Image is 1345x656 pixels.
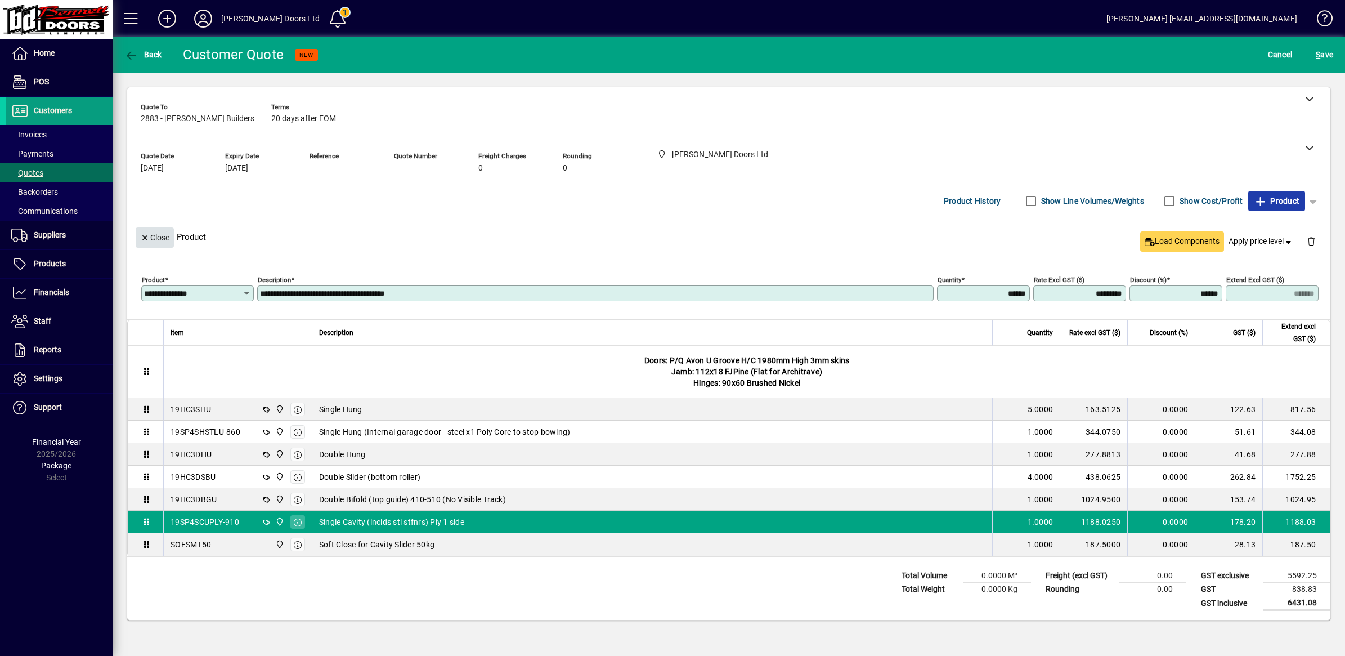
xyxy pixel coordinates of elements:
a: Quotes [6,163,113,182]
span: Soft Close for Cavity Slider 50kg [319,539,434,550]
span: GST ($) [1233,327,1256,339]
mat-label: Rate excl GST ($) [1034,276,1084,284]
div: 19HC3SHU [171,404,211,415]
span: Backorders [11,188,58,197]
span: Settings [34,374,62,383]
span: Quantity [1027,327,1053,339]
mat-label: Description [258,276,291,284]
td: 0.00 [1119,583,1186,596]
span: Package [41,461,71,470]
span: Item [171,327,184,339]
td: 0.0000 [1127,511,1195,533]
button: Profile [185,8,221,29]
span: Quotes [11,168,43,177]
span: Double Bifold (top guide) 410-510 (No Visible Track) [319,494,506,505]
span: 20 days after EOM [271,114,336,123]
span: Rate excl GST ($) [1069,327,1120,339]
span: 1.0000 [1028,516,1053,528]
span: Support [34,403,62,412]
td: 1188.03 [1262,511,1330,533]
button: Add [149,8,185,29]
span: Communications [11,207,78,216]
span: Load Components [1145,235,1220,247]
span: 1.0000 [1028,449,1053,460]
td: 262.84 [1195,466,1262,488]
a: Invoices [6,125,113,144]
td: 0.0000 [1127,466,1195,488]
mat-label: Quantity [938,276,961,284]
td: 0.0000 [1127,443,1195,466]
span: NEW [299,51,313,59]
button: Apply price level [1224,231,1298,252]
span: 0 [563,164,567,173]
span: Reports [34,345,61,354]
td: 178.20 [1195,511,1262,533]
label: Show Cost/Profit [1177,195,1243,207]
span: [DATE] [225,164,248,173]
a: Settings [6,365,113,393]
mat-label: Product [142,276,165,284]
span: Product [1254,192,1299,210]
td: 6431.08 [1263,596,1330,610]
div: 277.8813 [1067,449,1120,460]
span: S [1316,50,1320,59]
td: 51.61 [1195,421,1262,443]
span: [DATE] [141,164,164,173]
td: 0.0000 [1127,398,1195,421]
button: Product [1248,191,1305,211]
a: Support [6,394,113,422]
div: [PERSON_NAME] Doors Ltd [221,10,320,28]
span: Invoices [11,130,47,139]
span: Product History [944,192,1001,210]
td: 838.83 [1263,583,1330,596]
span: Products [34,259,66,268]
td: 0.00 [1119,569,1186,583]
span: Bennett Doors Ltd [272,538,285,551]
span: Double Hung [319,449,366,460]
div: 19SP4SCUPLY-910 [171,516,239,528]
span: Back [124,50,162,59]
td: GST exclusive [1195,569,1263,583]
a: Suppliers [6,221,113,249]
td: 0.0000 [1127,488,1195,511]
span: Bennett Doors Ltd [272,426,285,438]
label: Show Line Volumes/Weights [1039,195,1144,207]
a: Staff [6,307,113,336]
div: 187.5000 [1067,539,1120,550]
div: SOFSMT50 [171,539,211,550]
app-page-header-button: Delete [1298,236,1325,246]
div: 19HC3DSBU [171,471,216,483]
span: - [310,164,312,173]
button: Delete [1298,227,1325,255]
td: 5592.25 [1263,569,1330,583]
button: Load Components [1140,231,1224,252]
td: 153.74 [1195,488,1262,511]
span: POS [34,77,49,86]
td: Freight (excl GST) [1040,569,1119,583]
div: 438.0625 [1067,471,1120,483]
span: Apply price level [1229,235,1294,247]
button: Product History [939,191,1006,211]
span: 1.0000 [1028,426,1053,438]
td: Rounding [1040,583,1119,596]
span: Extend excl GST ($) [1270,320,1316,345]
span: Cancel [1268,46,1293,64]
span: Close [140,229,169,247]
button: Close [136,227,174,248]
span: 5.0000 [1028,404,1053,415]
div: 1024.9500 [1067,494,1120,505]
a: POS [6,68,113,96]
div: 19HC3DHU [171,449,212,460]
td: 1024.95 [1262,488,1330,511]
span: Double Slider (bottom roller) [319,471,420,483]
mat-label: Discount (%) [1130,276,1167,284]
td: Total Weight [896,583,963,596]
td: GST inclusive [1195,596,1263,610]
td: 817.56 [1262,398,1330,421]
td: 344.08 [1262,421,1330,443]
div: Product [127,216,1330,257]
div: 1188.0250 [1067,516,1120,528]
td: GST [1195,583,1263,596]
div: 19SP4SHSTLU-860 [171,426,240,438]
span: Discount (%) [1150,327,1188,339]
